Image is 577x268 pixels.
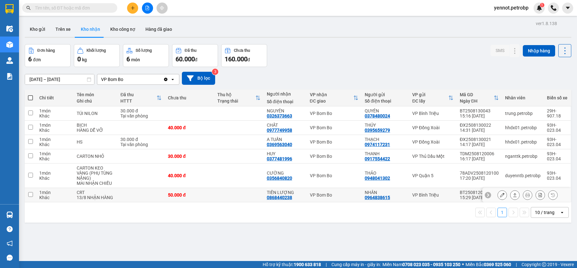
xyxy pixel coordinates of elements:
[168,154,211,159] div: 30.000 đ
[505,125,541,130] div: hhdx01.petrobp
[540,3,544,7] sup: 1
[77,139,114,144] div: HS
[510,190,520,200] div: Giao hàng
[484,262,511,267] strong: 0369 525 060
[123,44,169,67] button: Số lượng6món
[460,92,494,97] div: Mã GD
[131,6,135,10] span: plus
[460,113,499,118] div: 15:16 [DATE]
[77,190,114,195] div: CRT
[460,137,499,142] div: ĐX2508130021
[267,113,292,118] div: 0326373663
[460,123,499,128] div: ĐX2508130022
[505,95,541,100] div: Nhân viên
[562,3,573,14] button: caret-down
[516,261,517,268] span: |
[221,44,267,67] button: Chưa thu160.000đ
[365,142,390,147] div: 0974117231
[412,98,448,104] div: ĐC lấy
[267,190,304,195] div: TIẾN LƯỢNG
[460,171,499,176] div: 78ADV2508120100
[505,111,541,116] div: trung.petrobp
[402,262,460,267] strong: 0708 023 035 - 0935 103 250
[460,190,499,195] div: BT2508120044
[307,90,362,106] th: Toggle SortBy
[39,113,70,118] div: Khác
[547,123,567,133] div: 93H-023.04
[39,171,70,176] div: 1 món
[140,22,177,37] button: Hàng đã giao
[5,4,14,14] img: logo-vxr
[7,255,13,261] span: message
[195,57,197,62] span: đ
[505,154,541,159] div: nganttk.petrobp
[39,95,70,100] div: Chi tiết
[212,69,218,75] sup: 3
[77,195,114,200] div: 13/8 NHẬN HÀNG
[145,6,150,10] span: file-add
[462,263,464,266] span: ⚪️
[76,22,105,37] button: Kho nhận
[120,98,157,104] div: HTTT
[489,4,534,12] span: yennot.petrobp
[547,137,567,147] div: 93H-023.04
[536,20,557,27] div: ver 1.8.138
[39,195,70,200] div: Khác
[331,261,381,268] span: Cung cấp máy in - giấy in:
[505,173,541,178] div: duyenntb.petrobp
[170,77,175,82] svg: open
[136,48,152,53] div: Số lượng
[412,139,453,144] div: VP Đồng Xoài
[131,57,140,62] span: món
[160,6,164,10] span: aim
[460,151,499,156] div: TDM2508120006
[39,190,70,195] div: 1 món
[365,137,406,142] div: THẠCH
[505,139,541,144] div: hhdx01.petrobp
[547,171,567,181] div: 93H-023.04
[267,99,304,104] div: Số điện thoại
[120,92,157,97] div: Đã thu
[382,261,460,268] span: Miền Nam
[460,195,499,200] div: 15:29 [DATE]
[267,128,292,133] div: 0977749958
[124,76,125,83] input: Selected VP Bom Bo.
[560,210,565,215] svg: open
[547,95,567,100] div: Biển số xe
[460,108,499,113] div: BT2508130043
[39,137,70,142] div: 1 món
[547,151,567,161] div: 93H-023.04
[105,22,140,37] button: Kho công nợ
[310,111,358,116] div: VP Bom Bo
[25,74,94,84] input: Select a date range.
[120,108,162,113] div: 30.000 đ
[77,128,114,133] div: HÀNG DỄ VỠ
[168,173,211,178] div: 40.000 đ
[50,22,76,37] button: Trên xe
[6,41,13,48] img: warehouse-icon
[127,3,138,14] button: plus
[460,156,499,161] div: 16:17 [DATE]
[6,211,13,218] img: warehouse-icon
[263,261,321,268] span: Hỗ trợ kỹ thuật:
[6,57,13,64] img: warehouse-icon
[168,192,211,198] div: 50.000 đ
[120,142,162,147] div: Tại văn phòng
[142,3,153,14] button: file-add
[120,137,162,142] div: 30.000 đ
[39,156,70,161] div: Khác
[310,154,358,159] div: VP Bom Bo
[365,151,406,156] div: THANH
[551,5,556,11] img: phone-icon
[77,154,114,159] div: CARTON NHỎ
[365,171,406,176] div: THẢO
[409,90,457,106] th: Toggle SortBy
[541,3,543,7] span: 1
[39,151,70,156] div: 1 món
[365,195,390,200] div: 0964838615
[267,151,304,156] div: HUY
[77,181,114,186] div: MAI NHẬN CHIỀU
[267,108,304,113] div: NGUYÊN
[74,44,120,67] button: Khối lượng0kg
[33,57,41,62] span: đơn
